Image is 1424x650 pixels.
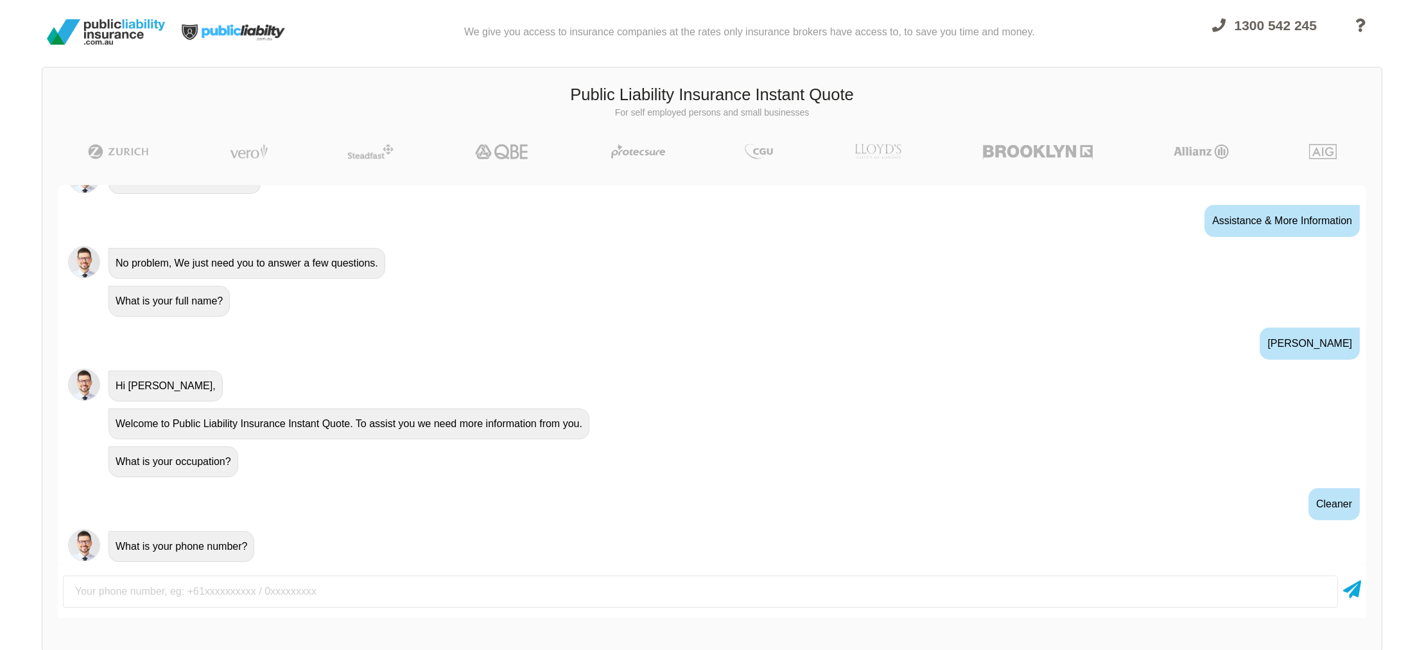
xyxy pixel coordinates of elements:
a: 1300 542 245 [1201,10,1328,59]
img: Vero | Public Liability Insurance [224,144,274,159]
img: Steadfast | Public Liability Insurance [342,144,399,159]
img: Chatbot | PLI [68,369,100,401]
img: Allianz | Public Liability Insurance [1167,144,1235,159]
img: AIG | Public Liability Insurance [1304,144,1342,159]
div: What is your phone number? [109,531,254,562]
span: 1300 542 245 [1235,18,1317,33]
img: Chatbot | PLI [68,529,100,561]
img: LLOYD's | Public Liability Insurance [847,144,909,159]
div: Hi [PERSON_NAME], [109,371,223,401]
div: What is your occupation? [109,446,238,477]
img: Public Liability Insurance [42,14,170,50]
div: Welcome to Public Liability Insurance Instant Quote. To assist you we need more information from ... [109,408,589,439]
div: No problem, We just need you to answer a few questions. [109,248,385,279]
p: For self employed persons and small businesses [52,107,1372,119]
div: [PERSON_NAME] [1260,328,1360,360]
div: We give you access to insurance companies at the rates only insurance brokers have access to, to ... [464,5,1035,59]
img: Protecsure | Public Liability Insurance [606,144,671,159]
img: CGU | Public Liability Insurance [740,144,778,159]
img: Public Liability Insurance Light [170,5,299,59]
div: Assistance & More Information [1204,205,1360,237]
img: QBE | Public Liability Insurance [467,144,537,159]
div: Cleaner [1308,488,1360,520]
h3: Public Liability Insurance Instant Quote [52,83,1372,107]
img: Chatbot | PLI [68,246,100,278]
img: Zurich | Public Liability Insurance [82,144,155,159]
div: What is your full name? [109,286,230,317]
img: Brooklyn | Public Liability Insurance [978,144,1098,159]
input: Your phone number, eg: +61xxxxxxxxxx / 0xxxxxxxxx [63,575,1338,608]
